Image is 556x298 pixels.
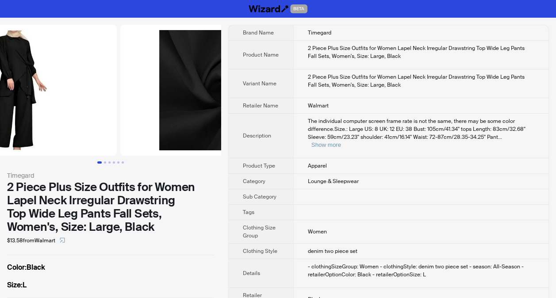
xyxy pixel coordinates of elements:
button: Go to slide 6 [122,161,124,164]
span: Product Name [243,51,279,58]
label: Black [7,262,214,273]
span: Apparel [308,162,327,169]
span: Walmart [308,102,329,109]
span: Sub Category [243,193,276,200]
button: Go to slide 2 [104,161,106,164]
span: Retailer Name [243,102,278,109]
span: Description [243,132,271,139]
button: Go to slide 1 [97,161,102,164]
span: Product Type [243,162,275,169]
div: 2 Piece Plus Size Outfits for Women Lapel Neck Irregular Drawstring Top Wide Leg Pants Fall Sets,... [308,73,534,89]
button: Go to slide 5 [117,161,119,164]
img: 2 Piece Plus Size Outfits for Women Lapel Neck Irregular Drawstring Top Wide Leg Pants Fall Sets,... [120,25,318,156]
span: Size : [7,280,23,290]
span: Clothing Size Group [243,224,276,239]
span: Color : [7,263,27,272]
button: Go to slide 4 [113,161,115,164]
div: The individual computer screen frame rate is not the same, there may be some color difference.Siz... [308,117,534,149]
span: Brand Name [243,29,274,36]
span: Lounge & Sleepwear [308,178,359,185]
button: Go to slide 3 [108,161,111,164]
label: L [7,280,214,290]
span: ... [498,134,502,141]
div: Timegard [7,171,214,180]
span: The individual computer screen frame rate is not the same, there may be some color difference.Siz... [308,118,525,141]
span: Timegard [308,29,331,36]
span: select [60,237,65,243]
span: Tags [243,209,254,216]
span: Clothing Style [243,248,277,255]
span: denim two piece set [308,248,357,255]
span: BETA [290,4,307,13]
span: Women [308,228,327,235]
div: 2 Piece Plus Size Outfits for Women Lapel Neck Irregular Drawstring Top Wide Leg Pants Fall Sets,... [7,180,214,233]
span: Details [243,270,260,277]
span: Variant Name [243,80,276,87]
div: $13.58 from Walmart [7,233,214,248]
div: 2 Piece Plus Size Outfits for Women Lapel Neck Irregular Drawstring Top Wide Leg Pants Fall Sets,... [308,44,534,60]
div: - clothingSizeGroup: Women - clothingStyle: denim two piece set - season: All-Season - retailerOp... [308,263,534,279]
button: Expand [311,141,341,148]
span: Category [243,178,265,185]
